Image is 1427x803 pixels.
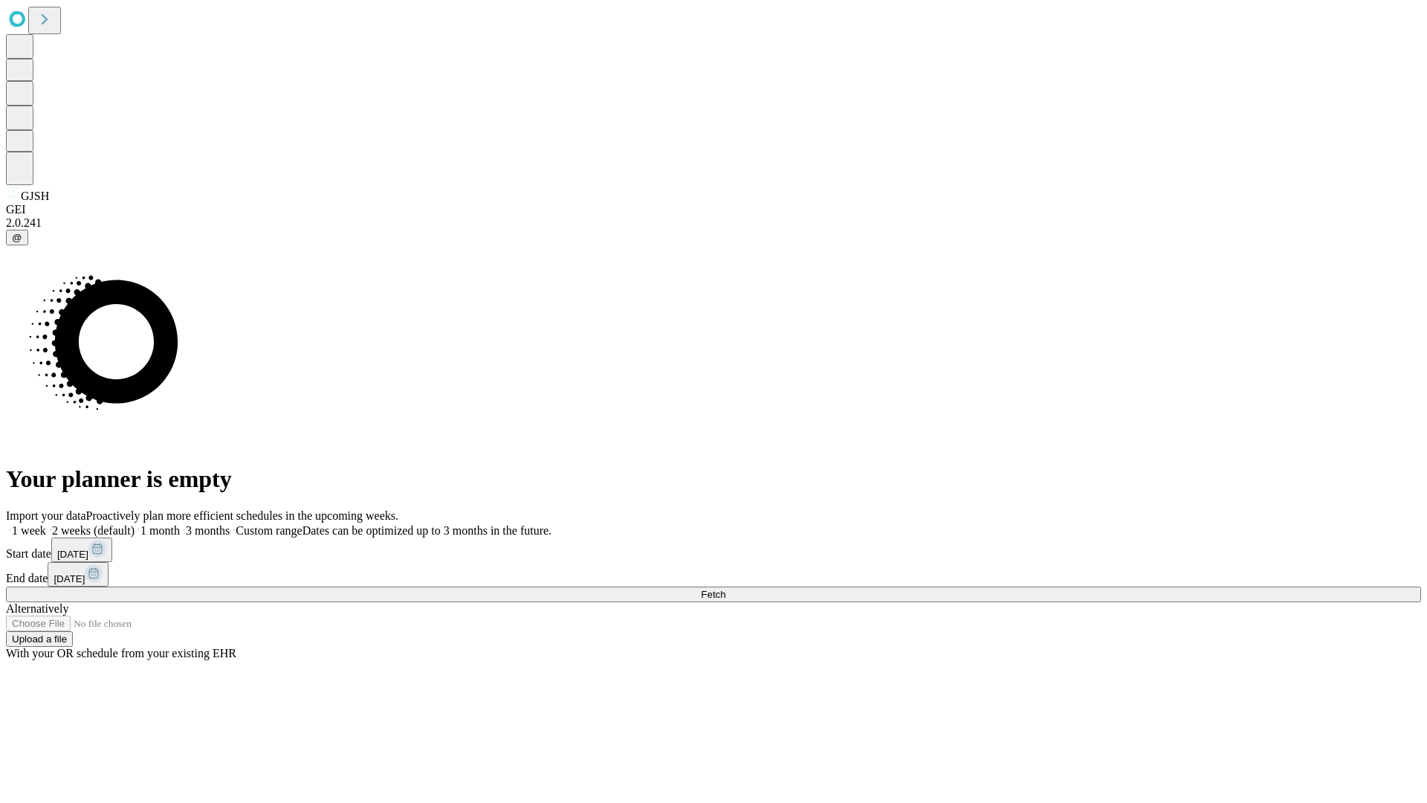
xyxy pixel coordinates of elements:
div: Start date [6,538,1421,562]
span: Import your data [6,509,86,522]
div: 2.0.241 [6,216,1421,230]
button: Fetch [6,587,1421,602]
div: End date [6,562,1421,587]
button: Upload a file [6,631,73,647]
span: Proactively plan more efficient schedules in the upcoming weeks. [86,509,398,522]
h1: Your planner is empty [6,465,1421,493]
span: Custom range [236,524,302,537]
span: @ [12,232,22,243]
span: 2 weeks (default) [52,524,135,537]
span: [DATE] [54,573,85,584]
button: [DATE] [48,562,109,587]
div: GEI [6,203,1421,216]
button: [DATE] [51,538,112,562]
span: Alternatively [6,602,68,615]
span: With your OR schedule from your existing EHR [6,647,236,660]
span: Dates can be optimized up to 3 months in the future. [302,524,551,537]
button: @ [6,230,28,245]
span: 1 week [12,524,46,537]
span: Fetch [701,589,725,600]
span: 1 month [140,524,180,537]
span: [DATE] [57,549,88,560]
span: GJSH [21,190,49,202]
span: 3 months [186,524,230,537]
